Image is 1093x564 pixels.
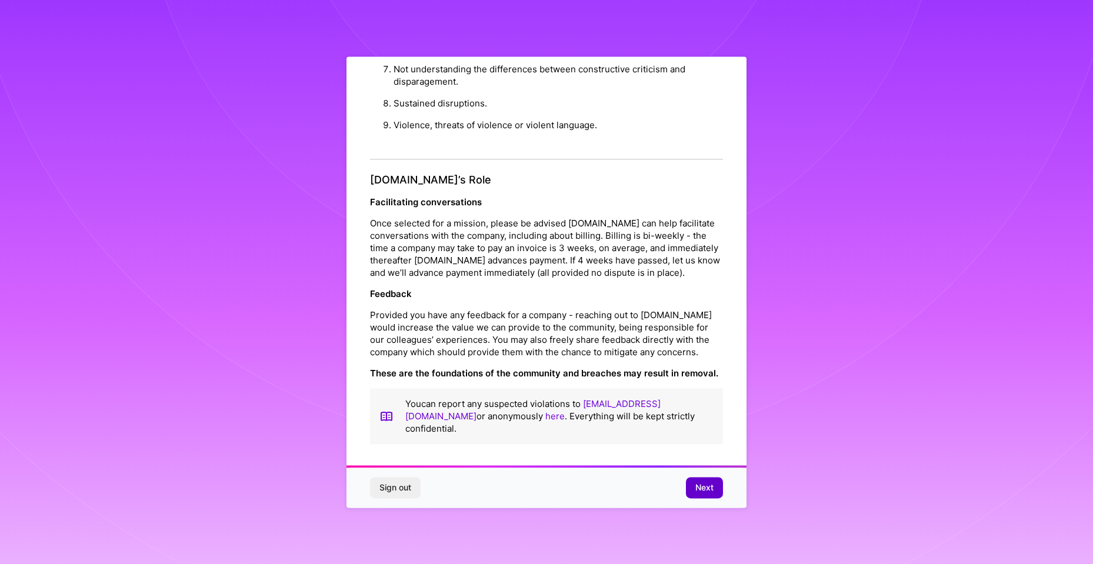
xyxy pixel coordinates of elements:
a: here [545,411,565,422]
span: Sign out [379,482,411,493]
p: Once selected for a mission, please be advised [DOMAIN_NAME] can help facilitate conversations wi... [370,217,723,279]
button: Sign out [370,477,421,498]
h4: [DOMAIN_NAME]’s Role [370,174,723,187]
strong: These are the foundations of the community and breaches may result in removal. [370,368,718,379]
img: book icon [379,398,394,435]
li: Violence, threats of violence or violent language. [394,115,723,136]
span: Next [695,482,714,493]
p: You can report any suspected violations to or anonymously . Everything will be kept strictly conf... [405,398,714,435]
button: Next [686,477,723,498]
strong: Feedback [370,288,412,299]
li: Not understanding the differences between constructive criticism and disparagement. [394,59,723,93]
strong: Facilitating conversations [370,196,482,208]
p: Provided you have any feedback for a company - reaching out to [DOMAIN_NAME] would increase the v... [370,309,723,358]
a: [EMAIL_ADDRESS][DOMAIN_NAME] [405,398,661,422]
li: Sustained disruptions. [394,93,723,115]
